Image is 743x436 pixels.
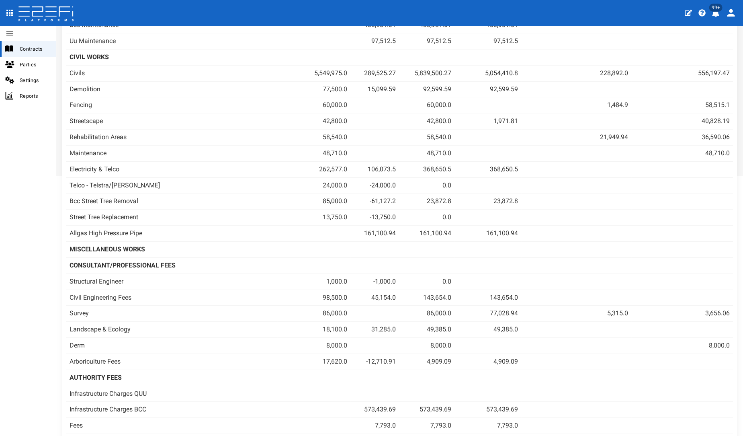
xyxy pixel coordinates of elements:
[277,97,351,113] td: 60,000.0
[66,193,277,210] td: Bcc Street Tree Removal
[399,210,454,226] td: 0.0
[583,65,631,81] td: 228,892.0
[20,60,49,69] span: Parties
[631,97,733,113] td: 58,515.1
[277,81,351,97] td: 77,500.0
[631,65,733,81] td: 556,197.47
[399,65,454,81] td: 5,839,500.27
[399,97,454,113] td: 60,000.0
[277,338,351,354] td: 8,000.0
[66,322,277,338] td: Landscape & Ecology
[66,306,277,322] td: Survey
[66,65,277,81] td: Civils
[399,130,454,146] td: 58,540.0
[70,374,122,381] b: AUTHORITY FEES
[277,210,351,226] td: 13,750.0
[66,177,277,193] td: Telco - Telstra/[PERSON_NAME]
[70,245,145,253] b: MISCELLANEOUS WORKS
[66,113,277,130] td: Streetscape
[583,130,631,146] td: 21,949.94
[66,33,277,49] td: Uu Maintenance
[399,306,454,322] td: 86,000.0
[399,177,454,193] td: 0.0
[350,33,399,49] td: 97,512.5
[66,145,277,161] td: Maintenance
[66,161,277,177] td: Electricity & Telco
[350,354,399,370] td: -12,710.91
[399,81,454,97] td: 92,599.59
[70,53,109,61] b: CIVIL WORKS
[277,306,351,322] td: 86,000.0
[66,354,277,370] td: Arboriculture Fees
[350,161,399,177] td: 106,073.5
[277,322,351,338] td: 18,100.0
[631,338,733,354] td: 8,000.0
[399,290,454,306] td: 143,654.0
[583,306,631,322] td: 5,315.0
[399,338,454,354] td: 8,000.0
[454,322,521,338] td: 49,385.0
[399,193,454,210] td: 23,872.8
[350,65,399,81] td: 289,525.27
[454,161,521,177] td: 368,650.5
[66,402,277,418] td: Infrastructure Charges BCC
[20,76,49,85] span: Settings
[20,91,49,101] span: Reports
[350,177,399,193] td: -24,000.0
[66,226,277,242] td: Allgas High Pressure Pipe
[399,145,454,161] td: 48,710.0
[454,306,521,322] td: 77,028.94
[454,81,521,97] td: 92,599.59
[277,65,351,81] td: 5,549,975.0
[350,322,399,338] td: 31,285.0
[277,177,351,193] td: 24,000.0
[277,113,351,130] td: 42,800.0
[454,65,521,81] td: 5,054,410.8
[350,193,399,210] td: -61,127.2
[350,81,399,97] td: 15,099.59
[399,274,454,290] td: 0.0
[66,130,277,146] td: Rehabilitation Areas
[454,193,521,210] td: 23,872.8
[277,130,351,146] td: 58,540.0
[399,33,454,49] td: 97,512.5
[277,274,351,290] td: 1,000.0
[350,210,399,226] td: -13,750.0
[66,274,277,290] td: Structural Engineer
[631,130,733,146] td: 36,590.06
[350,290,399,306] td: 45,154.0
[454,33,521,49] td: 97,512.5
[454,402,521,418] td: 573,439.69
[399,322,454,338] td: 49,385.0
[277,290,351,306] td: 98,500.0
[277,354,351,370] td: 17,620.0
[350,402,399,418] td: 573,439.69
[399,226,454,242] td: 161,100.94
[583,97,631,113] td: 1,484.9
[454,226,521,242] td: 161,100.94
[399,418,454,434] td: 7,793.0
[454,113,521,130] td: 1,971.81
[66,418,277,434] td: Fees
[66,290,277,306] td: Civil Engineering Fees
[66,338,277,354] td: Derm
[277,145,351,161] td: 48,710.0
[454,354,521,370] td: 4,909.09
[631,145,733,161] td: 48,710.0
[399,402,454,418] td: 573,439.69
[66,210,277,226] td: Street Tree Replacement
[277,193,351,210] td: 85,000.0
[399,354,454,370] td: 4,909.09
[66,386,277,402] td: Infrastructure Charges QUU
[66,97,277,113] td: Fencing
[399,161,454,177] td: 368,650.5
[454,418,521,434] td: 7,793.0
[277,161,351,177] td: 262,577.0
[399,113,454,130] td: 42,800.0
[350,226,399,242] td: 161,100.94
[20,44,49,53] span: Contracts
[350,418,399,434] td: 7,793.0
[454,290,521,306] td: 143,654.0
[631,113,733,130] td: 40,828.19
[631,306,733,322] td: 3,656.06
